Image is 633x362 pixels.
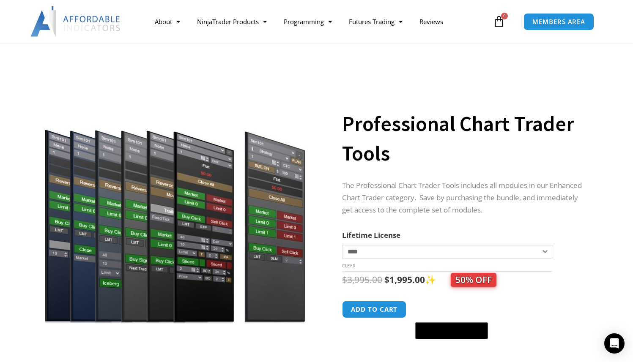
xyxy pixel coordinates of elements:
[384,274,389,286] span: $
[340,12,411,31] a: Futures Trading
[146,12,491,31] nav: Menu
[342,263,355,269] a: Clear options
[342,230,400,240] label: Lifetime License
[523,13,594,30] a: MEMBERS AREA
[342,274,382,286] bdi: 3,995.00
[451,273,496,287] span: 50% OFF
[342,345,589,352] iframe: PayPal Message 1
[342,180,589,216] p: The Professional Chart Trader Tools includes all modules in our Enhanced Chart Trader category. S...
[342,274,347,286] span: $
[189,12,275,31] a: NinjaTrader Products
[501,13,508,19] span: 0
[414,299,490,320] iframe: Secure express checkout frame
[275,12,340,31] a: Programming
[384,274,425,286] bdi: 1,995.00
[415,322,488,339] button: Buy with GPay
[532,19,585,25] span: MEMBERS AREA
[146,12,189,31] a: About
[342,109,589,168] h1: Professional Chart Trader Tools
[39,90,311,324] img: ProfessionalToolsBundlePage
[411,12,452,31] a: Reviews
[604,333,625,354] div: Open Intercom Messenger
[425,274,496,286] span: ✨
[30,6,121,37] img: LogoAI | Affordable Indicators – NinjaTrader
[342,301,406,318] button: Add to cart
[480,9,518,34] a: 0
